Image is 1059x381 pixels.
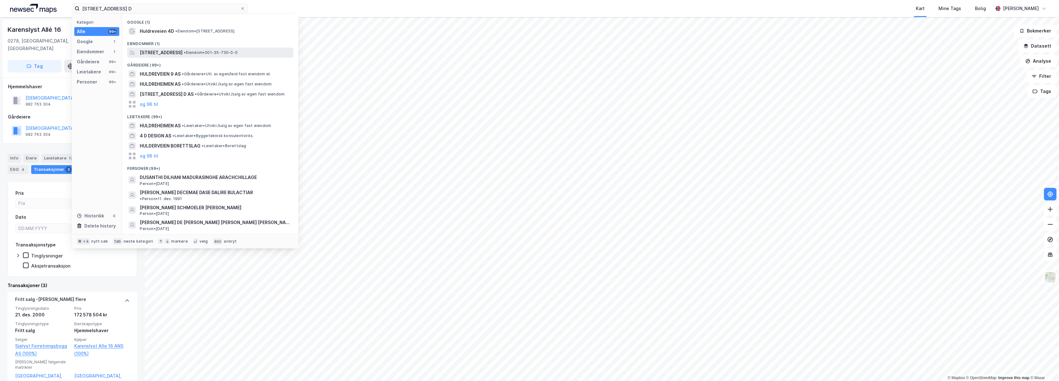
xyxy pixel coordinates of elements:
span: Pris [74,306,130,311]
span: HULDREHEIMEN AS [140,122,181,130]
a: Improve this map [998,376,1029,380]
div: Karenslyst Allé 16 [8,25,62,35]
span: [PERSON_NAME] SCHMOELER [PERSON_NAME] [140,204,291,211]
div: Dato [15,213,26,221]
span: Huldreveien 4D [140,27,174,35]
div: Leietakere [42,154,76,163]
span: • [182,123,184,128]
div: Gårdeiere (99+) [122,58,298,69]
div: Pris [15,189,24,197]
div: 0278, [GEOGRAPHIC_DATA], [GEOGRAPHIC_DATA] [8,37,89,52]
button: Analyse [1020,55,1056,67]
span: Leietaker • Byggeteknisk konsulentvirks. [172,133,254,138]
div: Gårdeiere [8,113,137,121]
a: OpenStreetMap [966,376,997,380]
div: neste kategori [124,239,153,244]
div: Google (1) [122,15,298,26]
div: 3 [65,166,72,173]
div: Fritt salg [15,327,70,334]
div: 99+ [108,59,117,64]
div: Leietakere (99+) [122,109,298,121]
div: 99+ [108,29,117,34]
div: Fritt salg - [PERSON_NAME] flere [15,296,86,306]
div: Kontrollprogram for chat [1028,351,1059,381]
span: Person • [DATE] [140,181,169,186]
span: • [195,92,197,96]
span: 4 D DESIGN AS [140,132,171,140]
span: Gårdeiere • Utl. av egen/leid fast eiendom el. [182,72,271,77]
a: Mapbox [948,376,965,380]
div: esc [213,238,223,245]
span: Gårdeiere • Utvikl./salg av egen fast eiendom [195,92,284,97]
span: • [172,133,174,138]
span: Eiendom • 301-35-730-0-0 [184,50,238,55]
span: [PERSON_NAME] DE [PERSON_NAME] [PERSON_NAME] [PERSON_NAME] [PERSON_NAME] [140,219,291,226]
input: Fra [16,199,71,208]
div: 982 763 304 [25,102,51,107]
div: velg [200,239,208,244]
div: Historikk [77,212,104,220]
a: Sjølyst Forretningsbygg AS (100%) [15,342,70,357]
input: Søk på adresse, matrikkel, gårdeiere, leietakere eller personer [80,4,240,13]
div: 1 [112,49,117,54]
button: Datasett [1018,40,1056,52]
button: Tag [8,60,62,72]
div: nytt søk [91,239,108,244]
a: Karenslyst Alle 16 ANS (100%) [74,342,130,357]
div: markere [171,239,188,244]
div: 982 763 304 [25,132,51,137]
span: Eiendom • [STREET_ADDRESS] [175,29,234,34]
span: Person • [DATE] [140,211,169,216]
div: Kart [916,5,925,12]
div: Personer [77,78,97,86]
span: HULDREHEIMEN AS [140,80,181,88]
input: DD.MM.YYYY [16,224,71,233]
div: Mine Tags [938,5,961,12]
iframe: Chat Widget [1028,351,1059,381]
div: Transaksjoner [31,165,74,174]
div: 99+ [108,79,117,84]
div: ⌘ + k [77,238,90,245]
div: Aksjetransaksjon [31,263,70,269]
div: Eiendommer (1) [122,36,298,48]
div: ESG [8,165,29,174]
span: • [140,196,142,201]
div: Alle [77,28,85,35]
span: [PERSON_NAME] DECEMAE DASE DALIRE BULACTIAR [140,189,253,196]
div: 99+ [108,69,117,74]
div: 21. des. 2000 [15,311,70,319]
span: Tinglysningstype [15,321,70,326]
span: • [182,82,184,86]
span: • [202,143,204,148]
div: Kategori [77,20,119,25]
div: Transaksjonstype [15,241,56,249]
div: Hjemmelshaver [8,83,137,90]
div: tab [113,238,122,245]
div: 172 578 504 kr [74,311,130,319]
span: Person • [DATE] [140,226,169,231]
div: Bolig [975,5,986,12]
span: [STREET_ADDRESS] [140,49,183,56]
span: Tinglysningsdato [15,306,70,311]
div: Personer (99+) [122,161,298,172]
span: HULDREVEIEN 9 AS [140,70,181,78]
span: Eierskapstype [74,321,130,326]
span: [STREET_ADDRESS] D AS [140,90,194,98]
div: 1 [112,39,117,44]
div: Tinglysninger [31,253,63,259]
div: 17 [68,155,74,161]
button: og 96 til [140,101,158,108]
button: Bokmerker [1014,25,1056,37]
img: Z [1044,271,1056,283]
span: Person • 11. des. 1991 [140,196,182,201]
span: Kjøper [74,337,130,342]
div: Hjemmelshaver [74,327,130,334]
div: Eiendommer [77,48,104,55]
button: og 96 til [140,152,158,160]
span: • [184,50,186,55]
span: HULDERVEIEN BORETTSLAG [140,142,200,150]
div: Info [8,154,21,163]
span: [PERSON_NAME] følgende matrikler [15,359,70,370]
span: Selger [15,337,70,342]
span: • [182,72,184,76]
